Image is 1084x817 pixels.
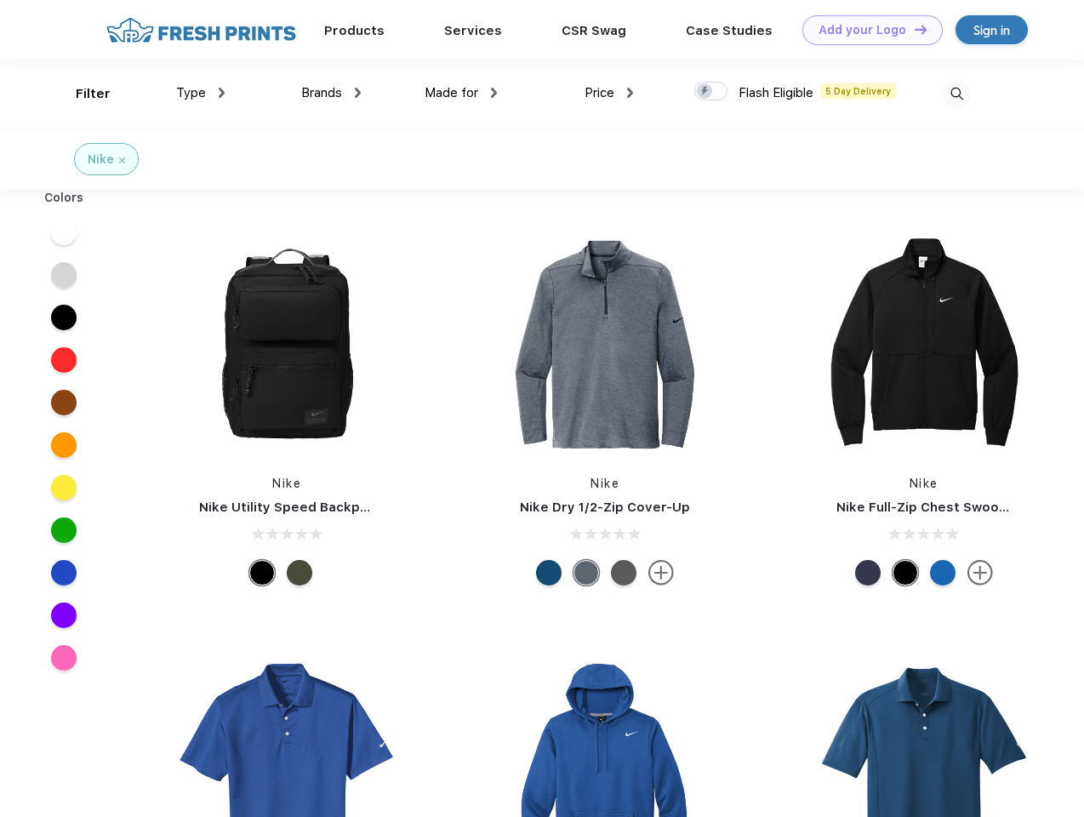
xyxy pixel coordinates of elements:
[287,560,312,586] div: Cargo Khaki
[444,23,502,38] a: Services
[425,85,478,100] span: Made for
[324,23,385,38] a: Products
[973,20,1010,40] div: Sign in
[611,560,636,586] div: Black Heather
[491,88,497,98] img: dropdown.png
[967,560,993,586] img: more.svg
[590,477,619,490] a: Nike
[355,88,361,98] img: dropdown.png
[31,189,97,207] div: Colors
[585,85,614,100] span: Price
[76,84,111,104] div: Filter
[536,560,562,586] div: Gym Blue
[199,500,383,515] a: Nike Utility Speed Backpack
[219,88,225,98] img: dropdown.png
[492,231,718,458] img: func=resize&h=266
[119,157,125,163] img: filter_cancel.svg
[943,80,971,108] img: desktop_search.svg
[272,477,301,490] a: Nike
[855,560,881,586] div: Midnight Navy
[836,500,1063,515] a: Nike Full-Zip Chest Swoosh Jacket
[930,560,956,586] div: Royal
[811,231,1037,458] img: func=resize&h=266
[893,560,918,586] div: Black
[910,477,939,490] a: Nike
[915,25,927,34] img: DT
[520,500,690,515] a: Nike Dry 1/2-Zip Cover-Up
[88,151,114,169] div: Nike
[562,23,626,38] a: CSR Swag
[956,15,1028,44] a: Sign in
[819,23,906,37] div: Add your Logo
[176,85,206,100] span: Type
[627,88,633,98] img: dropdown.png
[249,560,275,586] div: Black
[301,85,342,100] span: Brands
[739,85,813,100] span: Flash Eligible
[101,15,301,45] img: fo%20logo%202.webp
[648,560,674,586] img: more.svg
[820,83,896,99] span: 5 Day Delivery
[573,560,599,586] div: Navy Heather
[174,231,400,458] img: func=resize&h=266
